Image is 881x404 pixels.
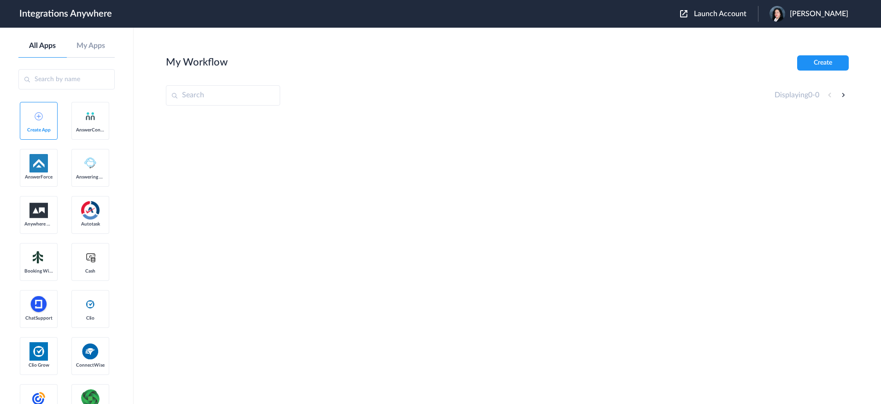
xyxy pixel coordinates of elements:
[808,91,812,99] span: 0
[19,8,112,19] h1: Integrations Anywhere
[166,85,280,106] input: Search
[18,42,67,50] a: All Apps
[815,91,819,99] span: 0
[769,6,785,22] img: melori.jpg
[76,315,105,321] span: Clio
[81,342,100,360] img: connectwise.png
[29,154,48,172] img: af-app-logo.svg
[24,221,53,227] span: Anywhere Works
[81,154,100,172] img: Answering_service.png
[790,10,848,18] span: [PERSON_NAME]
[29,203,48,218] img: aww.png
[680,10,687,18] img: launch-acct-icon.svg
[81,201,100,220] img: autotask.png
[85,111,96,122] img: answerconnect-logo.svg
[24,268,53,274] span: Booking Widget
[76,221,105,227] span: Autotask
[29,295,48,314] img: chatsupport-icon.svg
[85,299,96,310] img: clio-logo.svg
[18,69,115,89] input: Search by name
[24,127,53,133] span: Create App
[24,362,53,368] span: Clio Grow
[24,174,53,180] span: AnswerForce
[76,174,105,180] span: Answering Service
[24,315,53,321] span: ChatSupport
[85,252,96,263] img: cash-logo.svg
[29,249,48,266] img: Setmore_Logo.svg
[680,10,758,18] button: Launch Account
[76,268,105,274] span: Cash
[76,127,105,133] span: AnswerConnect
[166,56,228,68] h2: My Workflow
[29,342,48,361] img: Clio.jpg
[694,10,746,18] span: Launch Account
[67,42,115,50] a: My Apps
[797,55,849,71] button: Create
[775,91,819,100] h4: Displaying -
[35,112,43,120] img: add-icon.svg
[76,362,105,368] span: ConnectWise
